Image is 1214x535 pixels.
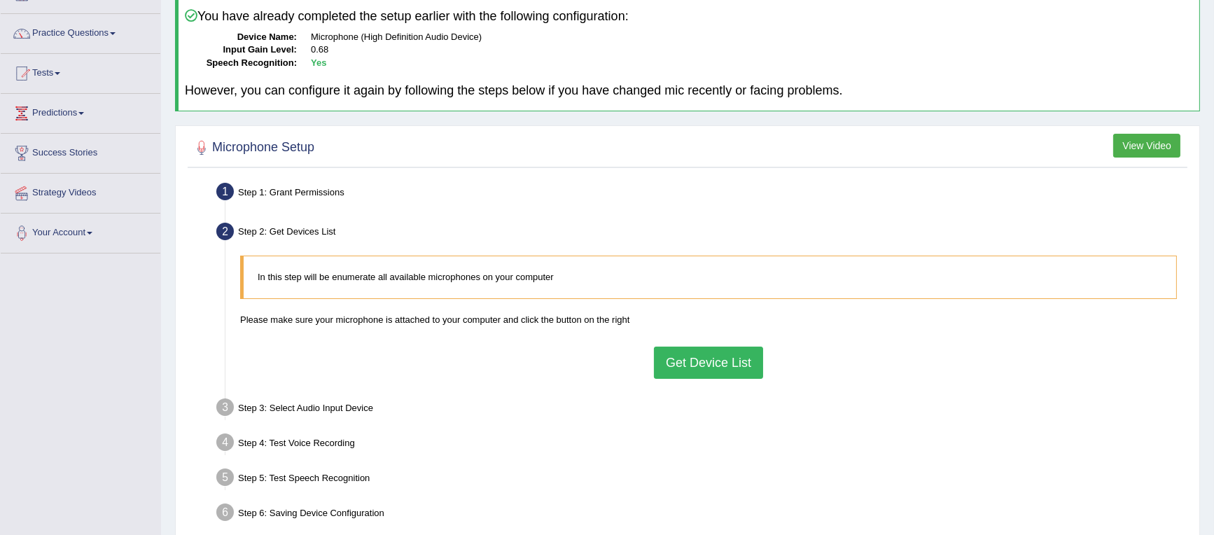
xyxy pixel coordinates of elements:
[1,134,160,169] a: Success Stories
[185,31,297,44] dt: Device Name:
[240,313,1177,326] p: Please make sure your microphone is attached to your computer and click the button on the right
[210,499,1193,530] div: Step 6: Saving Device Configuration
[210,429,1193,460] div: Step 4: Test Voice Recording
[185,57,297,70] dt: Speech Recognition:
[311,57,326,68] b: Yes
[185,84,1193,98] h4: However, you can configure it again by following the steps below if you have changed mic recently...
[240,256,1177,298] blockquote: In this step will be enumerate all available microphones on your computer
[311,43,1193,57] dd: 0.68
[210,394,1193,425] div: Step 3: Select Audio Input Device
[1,174,160,209] a: Strategy Videos
[210,179,1193,209] div: Step 1: Grant Permissions
[1113,134,1180,158] button: View Video
[1,94,160,129] a: Predictions
[210,218,1193,249] div: Step 2: Get Devices List
[654,347,763,379] button: Get Device List
[185,43,297,57] dt: Input Gain Level:
[311,31,1193,44] dd: Microphone (High Definition Audio Device)
[191,137,314,158] h2: Microphone Setup
[210,464,1193,495] div: Step 5: Test Speech Recognition
[185,9,1193,24] h4: You have already completed the setup earlier with the following configuration:
[1,54,160,89] a: Tests
[1,214,160,249] a: Your Account
[1,14,160,49] a: Practice Questions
